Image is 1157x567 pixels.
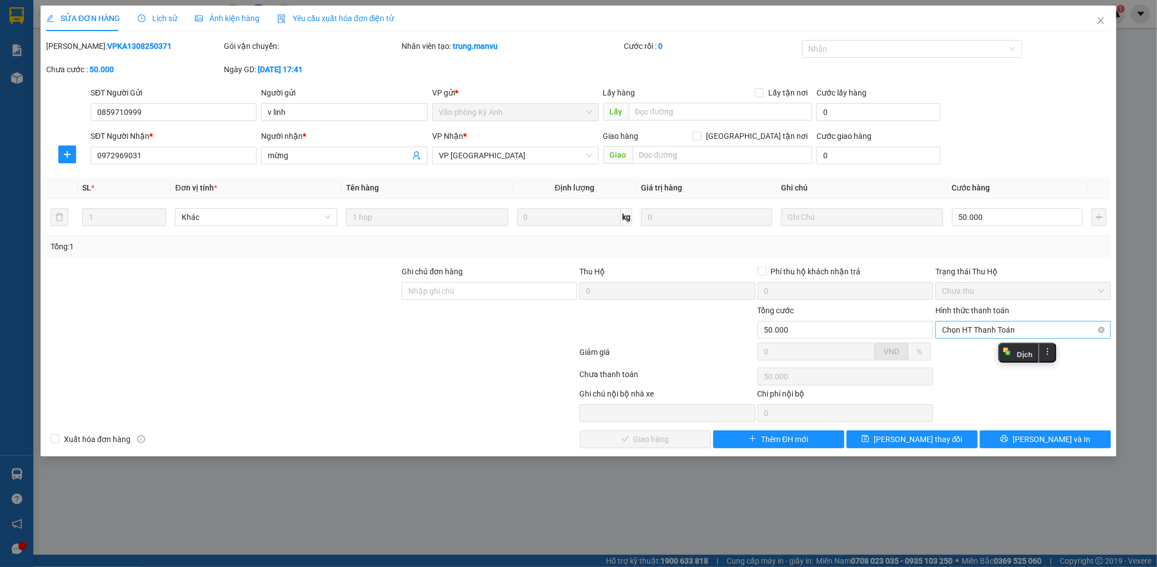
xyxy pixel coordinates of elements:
[346,183,379,192] span: Tên hàng
[46,14,54,22] span: edit
[641,208,772,226] input: 0
[817,147,940,164] input: Cước giao hàng
[258,65,303,74] b: [DATE] 17:41
[58,145,76,163] button: plus
[817,132,871,141] label: Cước giao hàng
[659,42,663,51] b: 0
[713,430,844,448] button: plusThêm ĐH mới
[952,183,990,192] span: Cước hàng
[641,183,682,192] span: Giá trị hàng
[138,14,177,23] span: Lịch sử
[89,65,114,74] b: 50.000
[633,146,812,164] input: Dọc đường
[412,151,421,160] span: user-add
[195,14,259,23] span: Ảnh kiện hàng
[603,88,635,97] span: Lấy hàng
[579,267,605,276] span: Thu Hộ
[777,177,948,199] th: Ghi chú
[51,208,68,226] button: delete
[621,208,632,226] span: kg
[603,146,633,164] span: Giao
[1013,433,1090,445] span: [PERSON_NAME] và In
[817,88,867,97] label: Cước lấy hàng
[942,283,1104,299] span: Chưa thu
[439,147,592,164] span: VP Mỹ Đình
[46,40,222,52] div: [PERSON_NAME]:
[579,346,757,365] div: Giảm giá
[579,388,755,404] div: Ghi chú nội bộ nhà xe
[1096,16,1105,25] span: close
[277,14,286,23] img: icon
[195,14,203,22] span: picture
[453,42,498,51] b: trung.manvu
[59,433,135,445] span: Xuất hóa đơn hàng
[817,103,940,121] input: Cước lấy hàng
[1085,6,1116,37] button: Close
[758,388,933,404] div: Chi phí nội bộ
[137,435,145,443] span: info-circle
[46,14,120,23] span: SỬA ĐƠN HÀNG
[749,435,757,444] span: plus
[847,430,978,448] button: save[PERSON_NAME] thay đổi
[579,368,757,388] div: Chưa thanh toán
[603,103,629,121] span: Lấy
[1000,435,1008,444] span: printer
[764,87,812,99] span: Lấy tận nơi
[874,433,963,445] span: [PERSON_NAME] thay đổi
[935,265,1111,278] div: Trạng thái Thu Hộ
[624,40,800,52] div: Cước rồi :
[107,42,172,51] b: VPKA1308250371
[138,14,146,22] span: clock-circle
[758,306,794,315] span: Tổng cước
[277,14,394,23] span: Yêu cầu xuất hóa đơn điện tử
[761,433,808,445] span: Thêm ĐH mới
[603,132,639,141] span: Giao hàng
[402,282,577,300] input: Ghi chú đơn hàng
[224,63,399,76] div: Ngày GD:
[432,87,599,99] div: VP gửi
[702,130,812,142] span: [GEOGRAPHIC_DATA] tận nơi
[175,183,217,192] span: Đơn vị tính
[1091,208,1106,226] button: plus
[182,209,330,225] span: Khác
[439,104,592,121] span: Văn phòng Kỳ Anh
[402,267,463,276] label: Ghi chú đơn hàng
[935,306,1009,315] label: Hình thức thanh toán
[884,347,899,356] span: VND
[402,40,622,52] div: Nhân viên tạo:
[346,208,508,226] input: VD: Bàn, Ghế
[261,130,428,142] div: Người nhận
[862,435,869,444] span: save
[51,240,447,253] div: Tổng: 1
[781,208,943,226] input: Ghi Chú
[59,150,76,159] span: plus
[46,63,222,76] div: Chưa cước :
[91,130,257,142] div: SĐT Người Nhận
[432,132,463,141] span: VP Nhận
[91,87,257,99] div: SĐT Người Gửi
[261,87,428,99] div: Người gửi
[1098,327,1105,333] span: close-circle
[916,347,922,356] span: %
[580,430,711,448] button: checkGiao hàng
[767,265,865,278] span: Phí thu hộ khách nhận trả
[224,40,399,52] div: Gói vận chuyển:
[629,103,812,121] input: Dọc đường
[555,183,594,192] span: Định lượng
[82,183,91,192] span: SL
[980,430,1111,448] button: printer[PERSON_NAME] và In
[942,322,1104,338] span: Chọn HT Thanh Toán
